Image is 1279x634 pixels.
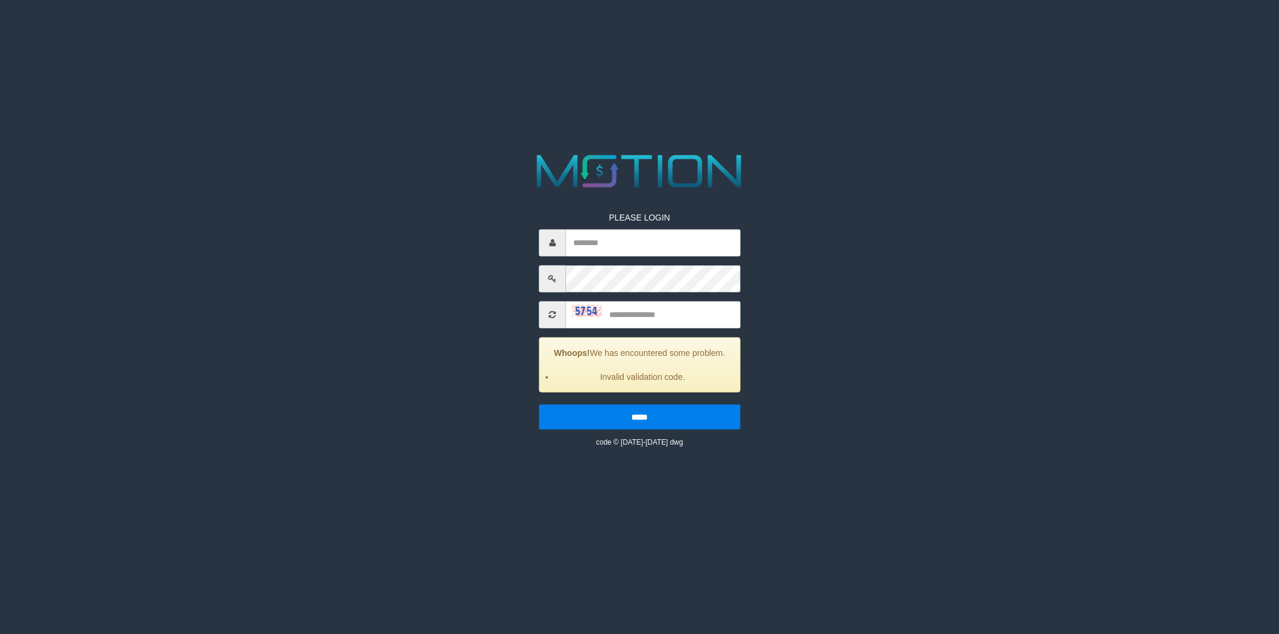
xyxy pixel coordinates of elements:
small: code © [DATE]-[DATE] dwg [596,437,683,446]
div: We has encountered some problem. [539,337,741,392]
p: PLEASE LOGIN [539,211,741,223]
img: MOTION_logo.png [528,149,751,194]
li: Invalid validation code. [555,370,731,382]
strong: Whoops! [554,348,590,357]
img: captcha [572,305,602,317]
